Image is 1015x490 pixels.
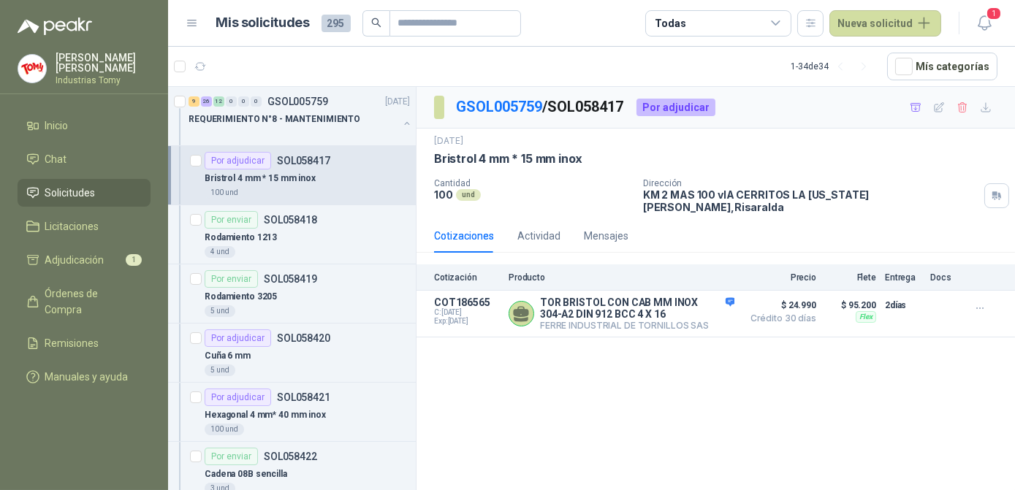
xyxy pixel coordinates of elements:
a: Por enviarSOL058418Rodamiento 12134 und [168,205,416,264]
div: 5 und [205,364,235,376]
a: Inicio [18,112,151,139]
a: Por adjudicarSOL058420Cuña 6 mm5 und [168,324,416,383]
span: $ 24.990 [743,296,816,314]
p: SOL058420 [277,333,330,343]
div: 100 und [205,187,244,199]
span: Remisiones [45,335,99,351]
a: Por enviarSOL058419Rodamiento 32055 und [168,264,416,324]
p: Entrega [885,272,921,283]
div: Por enviar [205,211,258,229]
p: 100 [434,188,453,201]
div: 9 [189,96,199,107]
p: $ 95.200 [825,296,876,314]
p: Industrias Tomy [56,76,151,85]
span: 1 [126,254,142,266]
p: Cotización [434,272,500,283]
div: Por enviar [205,270,258,288]
span: search [371,18,381,28]
span: Chat [45,151,67,167]
div: Por enviar [205,448,258,465]
span: C: [DATE] [434,308,500,317]
p: Cadena 08B sencilla [205,467,287,481]
div: Por adjudicar [205,152,271,169]
div: Por adjudicar [636,99,715,116]
span: Manuales y ayuda [45,369,129,385]
a: Manuales y ayuda [18,363,151,391]
p: Precio [743,272,816,283]
span: Inicio [45,118,69,134]
p: Cuña 6 mm [205,349,251,363]
p: Flete [825,272,876,283]
span: 1 [986,7,1002,20]
div: 26 [201,96,212,107]
p: SOL058418 [264,215,317,225]
p: Cantidad [434,178,631,188]
p: TOR BRISTOL CON CAB MM INOX 304-A2 DIN 912 BCC 4 X 16 [540,296,734,320]
p: SOL058419 [264,274,317,284]
p: REQUERIMIENTO N°8 - MANTENIMIENTO [189,112,360,126]
div: 0 [238,96,249,107]
span: Solicitudes [45,185,96,201]
p: Producto [509,272,734,283]
h1: Mis solicitudes [216,12,310,34]
div: Por adjudicar [205,329,271,347]
div: 0 [251,96,262,107]
p: [DATE] [385,95,410,109]
p: SOL058422 [264,451,317,462]
div: 0 [226,96,237,107]
p: COT186565 [434,296,500,308]
div: und [456,189,481,201]
div: 100 und [205,424,244,435]
p: Dirección [643,178,978,188]
div: Todas [655,15,685,31]
button: Mís categorías [887,53,997,80]
p: Rodamiento 1213 [205,231,277,245]
a: Chat [18,145,151,173]
button: Nueva solicitud [829,10,941,37]
div: Por adjudicar [205,388,271,406]
a: Por adjudicarSOL058421Hexagonal 4 mm* 40 mm inox100 und [168,383,416,442]
span: Órdenes de Compra [45,286,137,318]
div: Mensajes [584,228,628,244]
span: Exp: [DATE] [434,317,500,326]
div: 1 - 34 de 34 [791,55,875,78]
p: Bristrol 4 mm * 15 mm inox [205,172,316,185]
a: Órdenes de Compra [18,280,151,324]
a: Remisiones [18,329,151,357]
p: [DATE] [434,134,463,148]
p: Bristrol 4 mm * 15 mm inox [434,151,582,166]
p: Docs [930,272,959,283]
p: SOL058421 [277,392,330,402]
p: 2 días [885,296,921,314]
p: Rodamiento 3205 [205,290,277,304]
span: Licitaciones [45,218,99,234]
div: 5 und [205,305,235,317]
img: Logo peakr [18,18,92,35]
div: Actividad [517,228,560,244]
p: KM 2 MAS 100 vIA CERRITOS LA [US_STATE] [PERSON_NAME] , Risaralda [643,188,978,213]
p: FERRE INDUSTRIAL DE TORNILLOS SAS [540,320,734,331]
a: Por adjudicarSOL058417Bristrol 4 mm * 15 mm inox100 und [168,146,416,205]
span: Crédito 30 días [743,314,816,323]
a: Licitaciones [18,213,151,240]
img: Company Logo [18,55,46,83]
a: Adjudicación1 [18,246,151,274]
a: Solicitudes [18,179,151,207]
p: / SOL058417 [456,96,625,118]
div: Cotizaciones [434,228,494,244]
p: [PERSON_NAME] [PERSON_NAME] [56,53,151,73]
p: GSOL005759 [267,96,328,107]
a: 9 26 12 0 0 0 GSOL005759[DATE] REQUERIMIENTO N°8 - MANTENIMIENTO [189,93,413,139]
p: Hexagonal 4 mm* 40 mm inox [205,408,326,422]
button: 1 [971,10,997,37]
p: SOL058417 [277,156,330,166]
div: 4 und [205,246,235,258]
span: 295 [322,15,351,32]
div: Flex [856,311,876,323]
a: GSOL005759 [456,98,542,115]
span: Adjudicación [45,252,104,268]
div: 12 [213,96,224,107]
